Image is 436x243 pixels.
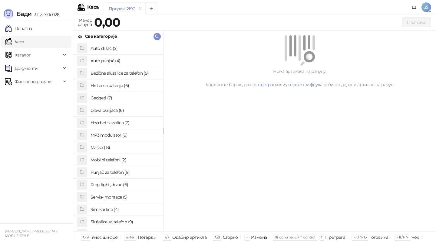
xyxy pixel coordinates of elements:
h4: Servis- montaze (5) [91,192,158,202]
h4: Staklo za telefon (7) [91,229,158,239]
div: Каса [87,5,99,10]
button: Плаћање [402,18,431,27]
img: Logo [4,9,13,19]
span: Бади [16,10,31,18]
a: Почетна [5,22,32,34]
h4: Auto držač (5) [91,44,158,53]
h4: Slušalice za telefon (9) [91,217,158,227]
a: унесите шифру [285,82,318,87]
div: Нема артикала на рачуну. Користите бар код читач, или како бисте додали артикле на рачун. [171,68,429,88]
span: 3.11.3-710c028 [31,12,59,17]
span: F10 / F16 [353,235,366,239]
h4: Headset slusalica (2) [91,118,158,128]
div: Сторно [223,233,238,241]
div: Чек [411,233,419,241]
div: Одабир артикла [172,233,206,241]
h4: Maske (13) [91,143,158,152]
h4: Punjač za telefon (9) [91,167,158,177]
span: ⌫ [215,235,220,239]
button: remove [136,6,144,11]
span: Документи [15,62,38,74]
span: ↑/↓ [164,235,169,239]
span: ⌘ command / ⌃ control [275,235,315,239]
h4: Bežične slušalice za telefon (9) [91,68,158,78]
h4: Gedgeti (7) [91,93,158,103]
span: + [246,235,248,239]
span: F11 / F17 [396,235,408,239]
h4: Auto punjač (4) [91,56,158,66]
h4: Glava punjača (6) [91,105,158,115]
button: Add tab [145,2,157,15]
div: Продаја 2190 [109,5,135,12]
div: Све категорије [85,33,117,40]
div: Унос шифре [91,233,118,241]
h4: Mobilni telefoni (2) [91,155,158,165]
div: Износ рачуна [76,16,93,28]
div: Претрага [325,233,345,241]
h4: Eksterna baterija (6) [91,81,158,90]
h4: Ring light, drzac (6) [91,180,158,190]
div: Потврди [138,233,157,241]
span: f [321,235,322,239]
div: Измена [251,233,267,241]
span: 0-9 [83,235,88,239]
div: grid [73,42,163,231]
h4: Sim kartice (4) [91,205,158,214]
a: претрагу [258,82,277,87]
span: enter [126,235,135,239]
span: Каталог [15,49,31,61]
strong: 0,00 [94,15,120,30]
h4: MP3 modulator (6) [91,130,158,140]
small: [PERSON_NAME] PREDUZETNIK MOBILE STYLE [5,229,58,238]
span: Фискални рачуни [15,76,51,88]
a: Документација [409,2,419,12]
div: Готовина [369,233,388,241]
a: Каса [5,36,24,48]
span: JŠ [421,2,431,12]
